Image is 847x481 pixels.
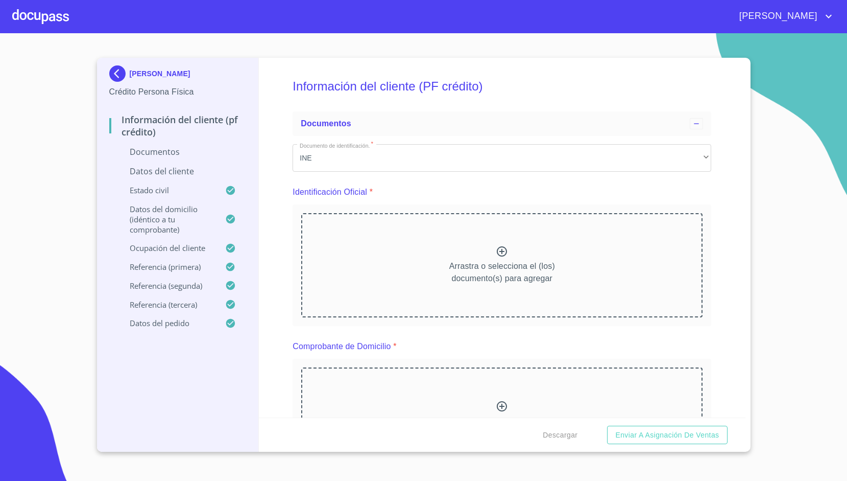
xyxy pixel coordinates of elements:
[109,65,130,82] img: Docupass spot blue
[293,144,711,172] div: INE
[732,8,822,25] span: [PERSON_NAME]
[109,185,226,195] p: Estado Civil
[109,281,226,291] p: Referencia (segunda)
[109,86,247,98] p: Crédito Persona Física
[293,340,391,353] p: Comprobante de Domicilio
[539,426,582,445] button: Descargar
[109,262,226,272] p: Referencia (primera)
[130,70,190,78] p: [PERSON_NAME]
[109,65,247,86] div: [PERSON_NAME]
[109,204,226,235] p: Datos del domicilio (idéntico a tu comprobante)
[615,429,719,442] span: Enviar a Asignación de Ventas
[109,300,226,310] p: Referencia (tercera)
[109,146,247,157] p: Documentos
[109,243,226,253] p: Ocupación del Cliente
[301,119,351,128] span: Documentos
[293,111,711,136] div: Documentos
[543,429,577,442] span: Descargar
[449,260,555,285] p: Arrastra o selecciona el (los) documento(s) para agregar
[732,8,835,25] button: account of current user
[449,415,555,440] p: Arrastra o selecciona el (los) documento(s) para agregar
[109,318,226,328] p: Datos del pedido
[109,113,247,138] p: Información del cliente (PF crédito)
[293,65,711,107] h5: Información del cliente (PF crédito)
[607,426,727,445] button: Enviar a Asignación de Ventas
[293,186,367,198] p: Identificación Oficial
[109,166,247,177] p: Datos del cliente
